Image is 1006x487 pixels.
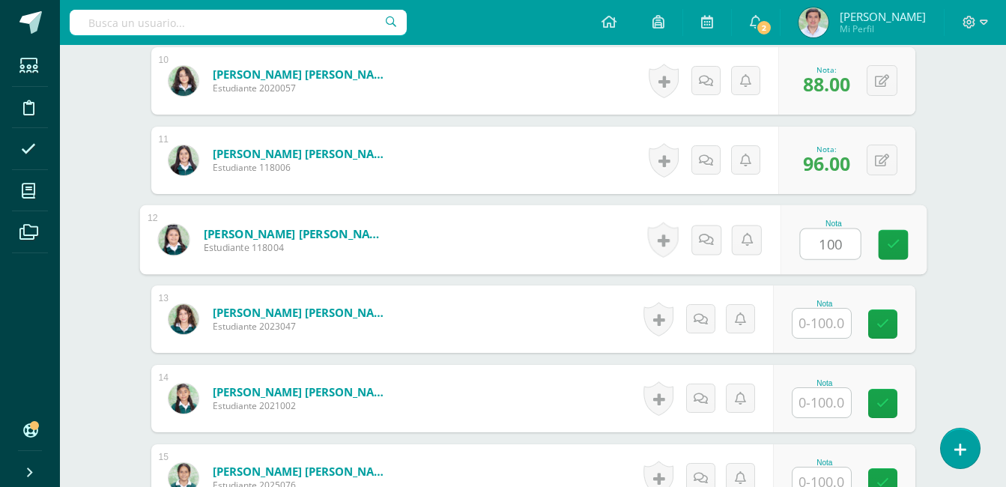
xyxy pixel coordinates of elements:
img: 313723ba0cb5d63c2f8969810d15bcf6.png [169,145,199,175]
input: Busca un usuario... [70,10,407,35]
input: 0-100.0 [793,388,851,417]
a: [PERSON_NAME] [PERSON_NAME] [203,226,388,241]
div: Nota [792,379,858,387]
span: Mi Perfil [840,22,926,35]
span: [PERSON_NAME] [840,9,926,24]
span: Estudiante 2023047 [213,320,393,333]
input: 0-100.0 [800,229,860,259]
a: [PERSON_NAME] [PERSON_NAME] [213,146,393,161]
img: eb8b5e1e6418f9aba1d0e1c7fedc3c9a.png [158,224,189,255]
span: Estudiante 2021002 [213,399,393,412]
div: Nota [792,459,858,467]
span: 2 [756,19,772,36]
a: [PERSON_NAME] [PERSON_NAME] [213,67,393,82]
a: [PERSON_NAME] [PERSON_NAME] [213,464,393,479]
img: 8205c9761d6651ba2b02630da099f47a.png [169,304,199,334]
span: 88.00 [803,71,850,97]
span: Estudiante 118006 [213,161,393,174]
div: Nota: [803,144,850,154]
input: 0-100.0 [793,309,851,338]
span: Estudiante 118004 [203,241,388,255]
div: Nota [792,300,858,308]
span: Estudiante 2020057 [213,82,393,94]
a: [PERSON_NAME] [PERSON_NAME] [213,384,393,399]
div: Nota [799,220,867,228]
span: 96.00 [803,151,850,176]
div: Nota: [803,64,850,75]
img: d0d9b29351636a24001a4e9595cf07a3.png [169,384,199,414]
a: [PERSON_NAME] [PERSON_NAME] [213,305,393,320]
img: ee0af48405dcc5ef9ebe5bf5de442c0f.png [169,66,199,96]
img: b10d14ec040a32e6b6549447acb4e67d.png [799,7,828,37]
